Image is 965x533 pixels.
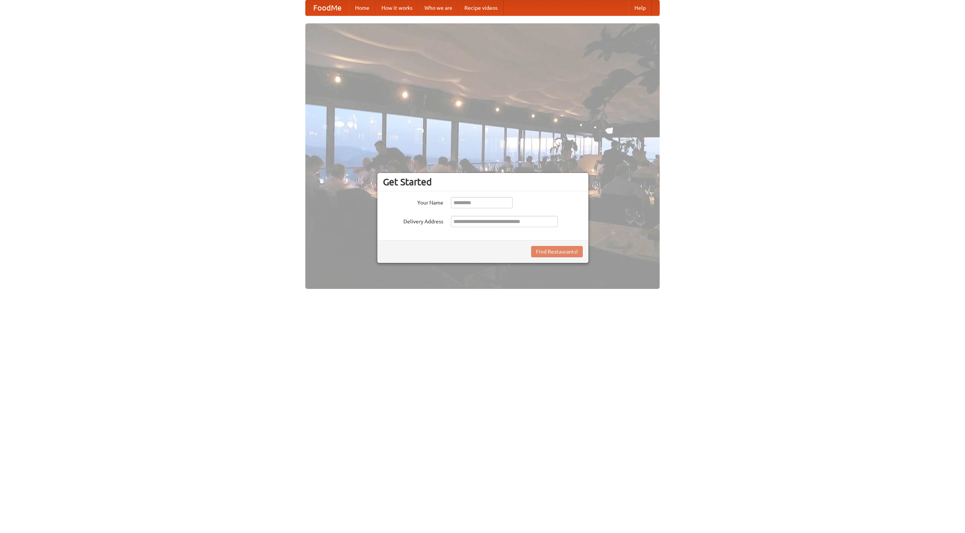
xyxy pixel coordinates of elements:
a: Who we are [418,0,458,15]
a: Recipe videos [458,0,504,15]
a: Help [628,0,652,15]
label: Delivery Address [383,216,443,225]
button: Find Restaurants! [531,246,583,257]
a: Home [349,0,375,15]
a: FoodMe [306,0,349,15]
h3: Get Started [383,176,583,188]
label: Your Name [383,197,443,206]
a: How it works [375,0,418,15]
